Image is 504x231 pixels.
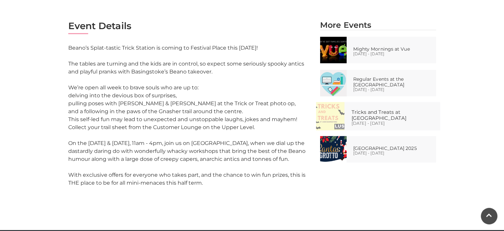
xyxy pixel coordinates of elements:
[320,20,436,30] h2: More Events
[353,146,423,151] p: [GEOGRAPHIC_DATA] 2025
[351,121,438,125] p: [DATE] - [DATE]
[351,109,438,121] p: Tricks and Treats at [GEOGRAPHIC_DATA]
[315,136,441,162] a: [GEOGRAPHIC_DATA] 2025 [DATE] - [DATE]
[353,46,417,52] p: Mighty Mornings at Vue
[353,151,423,155] p: [DATE] - [DATE]
[353,88,434,92] p: [DATE] - [DATE]
[63,20,315,194] div: Beano’s Splat-tastic Trick Station is coming to Festival Place this [DATE]! The tables are turnin...
[315,70,441,96] a: Regular Events at the [GEOGRAPHIC_DATA] [DATE] - [DATE]
[353,76,434,88] p: Regular Events at the [GEOGRAPHIC_DATA]
[68,20,310,31] h2: Event Details
[315,37,441,63] a: Mighty Mornings at Vue [DATE] - [DATE]
[310,102,445,130] a: Tricks and Treats at [GEOGRAPHIC_DATA] [DATE] - [DATE]
[353,52,417,56] p: [DATE] - [DATE]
